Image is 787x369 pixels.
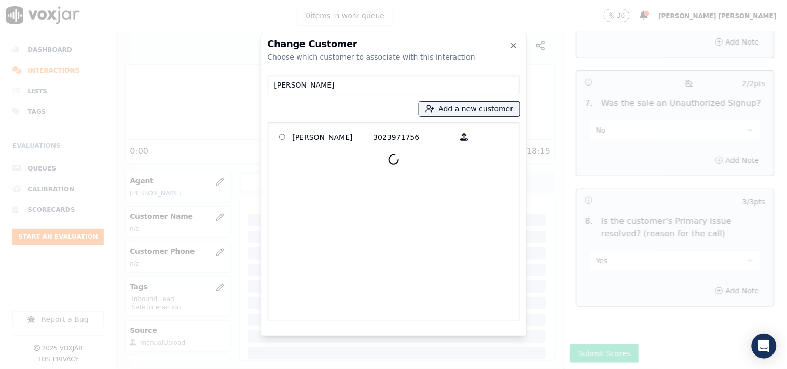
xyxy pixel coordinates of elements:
div: Open Intercom Messenger [752,334,777,359]
input: Search Customers [268,75,520,95]
h2: Change Customer [268,39,520,49]
input: [PERSON_NAME] 3023971756 [279,134,286,140]
button: [PERSON_NAME] 3023971756 [454,129,475,145]
button: Add a new customer [419,102,520,116]
p: 3023971756 [374,129,454,145]
div: Choose which customer to associate with this interaction [268,52,520,62]
p: [PERSON_NAME] [293,129,374,145]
